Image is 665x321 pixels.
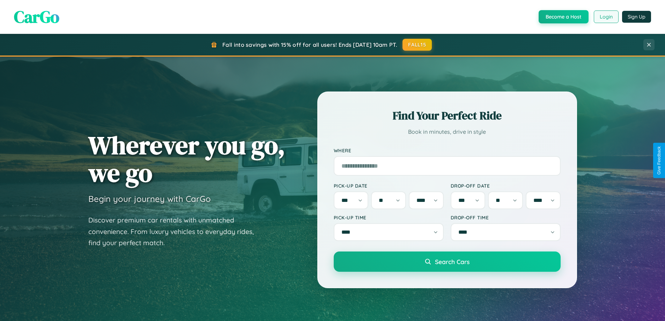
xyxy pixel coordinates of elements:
button: FALL15 [402,39,432,51]
div: Give Feedback [657,146,662,175]
p: Book in minutes, drive in style [334,127,561,137]
span: Search Cars [435,258,470,265]
h1: Wherever you go, we go [88,131,285,187]
label: Drop-off Date [451,183,561,189]
label: Pick-up Time [334,214,444,220]
h2: Find Your Perfect Ride [334,108,561,123]
button: Become a Host [539,10,589,23]
button: Sign Up [622,11,651,23]
label: Where [334,147,561,153]
label: Drop-off Time [451,214,561,220]
h3: Begin your journey with CarGo [88,194,211,204]
p: Discover premium car rentals with unmatched convenience. From luxury vehicles to everyday rides, ... [88,214,263,249]
span: CarGo [14,5,59,28]
button: Login [594,10,619,23]
label: Pick-up Date [334,183,444,189]
span: Fall into savings with 15% off for all users! Ends [DATE] 10am PT. [222,41,397,48]
button: Search Cars [334,251,561,272]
